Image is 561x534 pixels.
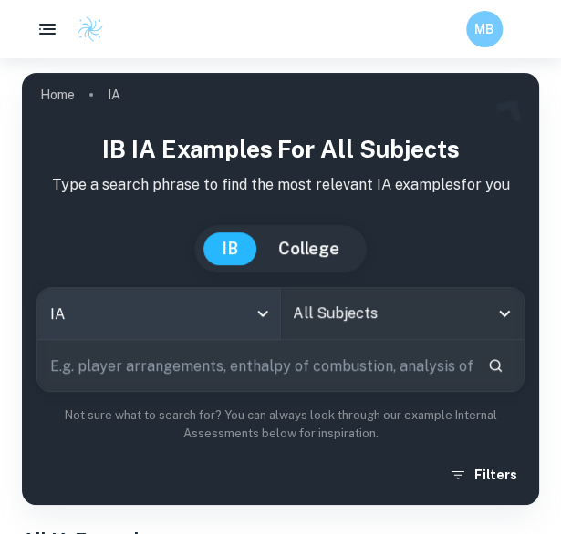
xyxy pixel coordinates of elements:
[22,73,539,505] img: profile cover
[77,15,104,43] img: Clastify logo
[66,15,104,43] a: Clastify logo
[474,19,495,39] h6: MB
[36,406,525,444] p: Not sure what to search for? You can always look through our example Internal Assessments below f...
[40,82,75,108] a: Home
[203,232,256,265] button: IB
[466,11,503,47] button: MB
[108,85,120,105] p: IA
[445,458,525,491] button: Filters
[37,288,280,339] div: IA
[36,131,525,167] h1: IB IA examples for all subjects
[260,232,358,265] button: College
[492,301,517,326] button: Open
[36,174,525,196] p: Type a search phrase to find the most relevant IA examples for you
[37,340,473,391] input: E.g. player arrangements, enthalpy of combustion, analysis of a big city...
[480,350,511,381] button: Search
